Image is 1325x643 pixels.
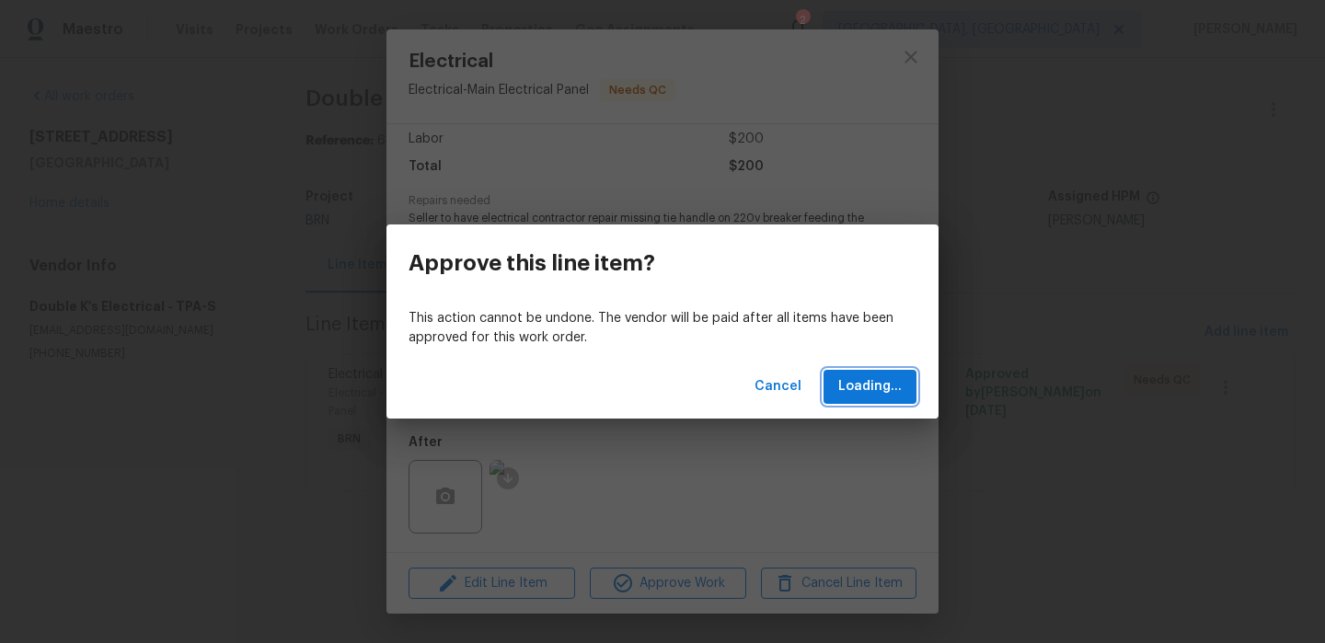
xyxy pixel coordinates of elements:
button: Cancel [747,370,809,404]
h3: Approve this line item? [409,250,655,276]
p: This action cannot be undone. The vendor will be paid after all items have been approved for this... [409,309,916,348]
span: Cancel [755,375,801,398]
button: Loading... [824,370,916,404]
span: Loading... [838,375,902,398]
